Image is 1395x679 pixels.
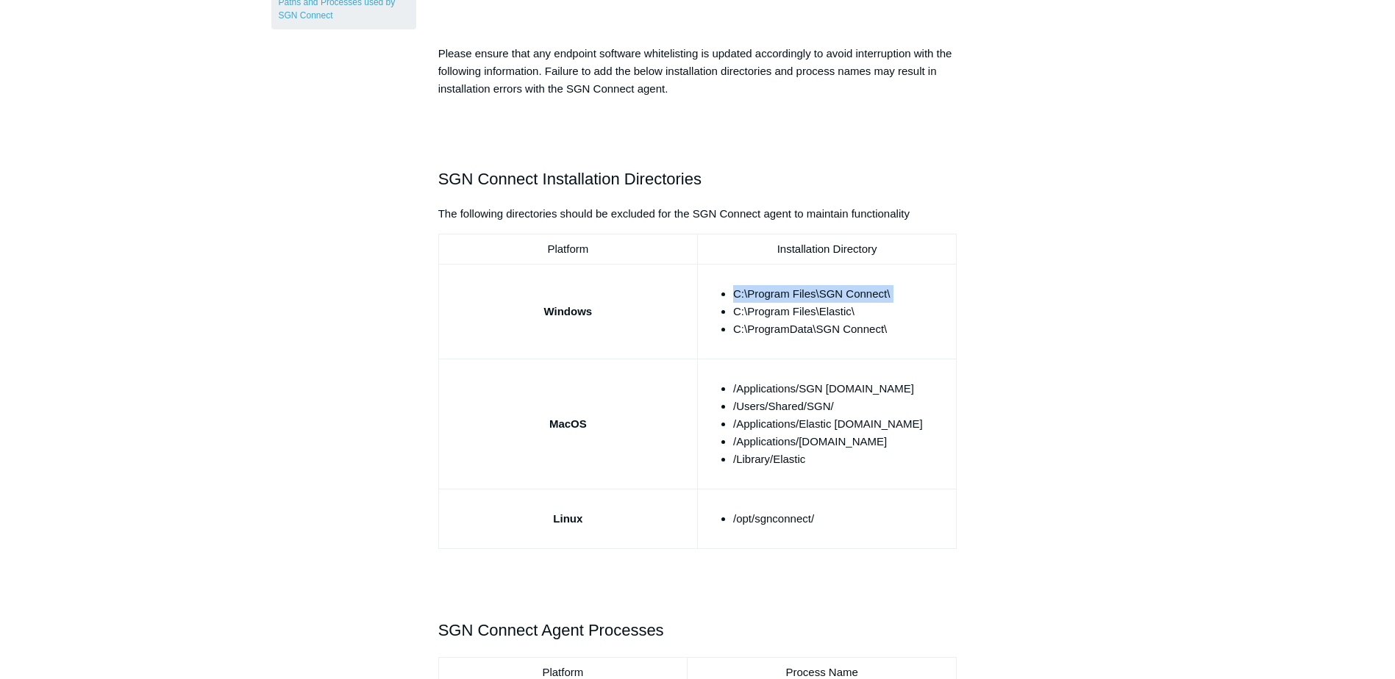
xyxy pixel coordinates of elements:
li: C:\Program Files\SGN Connect\ [733,285,950,303]
strong: Linux [553,512,582,525]
span: SGN Connect Installation Directories [438,170,702,188]
li: /opt/sgnconnect/ [733,510,950,528]
td: Installation Directory [697,234,956,265]
li: C:\ProgramData\SGN Connect\ [733,320,950,338]
li: C:\Program Files\Elastic\ [733,303,950,320]
li: /Applications/Elastic [DOMAIN_NAME] [733,415,950,433]
td: Platform [438,234,697,265]
li: /Users/Shared/SGN/ [733,398,950,415]
span: The following directories should be excluded for the SGN Connect agent to maintain functionality [438,207,910,220]
h2: SGN Connect Agent Processes [438,617,957,643]
strong: MacOS [549,417,587,430]
li: /Applications/SGN [DOMAIN_NAME] [733,380,950,398]
strong: Windows [543,305,592,317]
li: /Library/Elastic [733,450,950,468]
span: Please ensure that any endpoint software whitelisting is updated accordingly to avoid interruptio... [438,47,952,95]
li: /Applications/[DOMAIN_NAME] [733,433,950,450]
